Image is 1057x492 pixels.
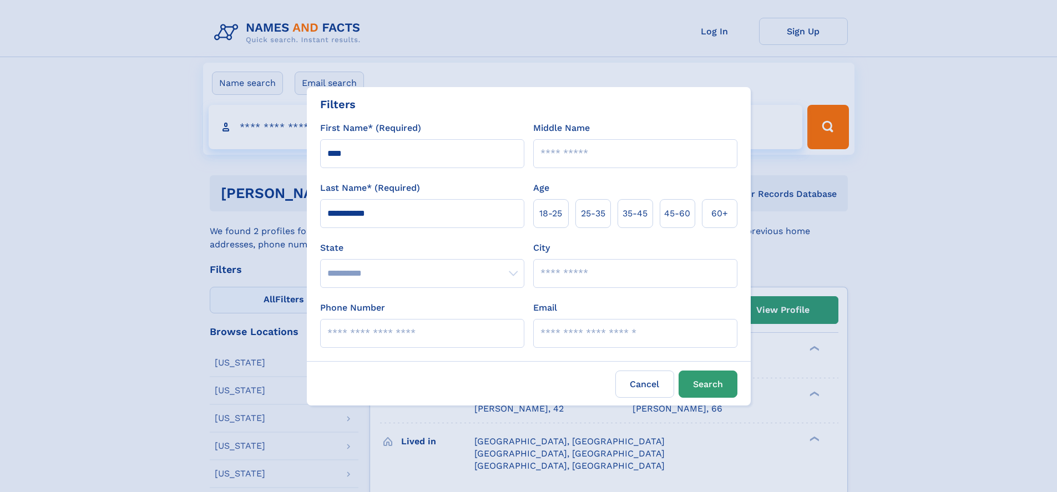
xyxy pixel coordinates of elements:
span: 35‑45 [623,207,648,220]
button: Search [679,371,737,398]
span: 25‑35 [581,207,605,220]
div: Filters [320,96,356,113]
label: State [320,241,524,255]
span: 45‑60 [664,207,690,220]
label: Cancel [615,371,674,398]
label: Middle Name [533,121,590,135]
label: City [533,241,550,255]
label: Phone Number [320,301,385,315]
label: Email [533,301,557,315]
label: Last Name* (Required) [320,181,420,195]
label: Age [533,181,549,195]
span: 60+ [711,207,728,220]
label: First Name* (Required) [320,121,421,135]
span: 18‑25 [539,207,562,220]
